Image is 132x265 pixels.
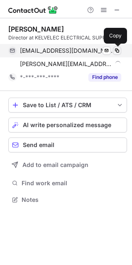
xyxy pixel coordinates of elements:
[8,137,127,152] button: Send email
[22,179,124,187] span: Find work email
[8,34,127,42] div: Director at KELVELEC ELECTRICAL SUPPLIES LTD
[23,102,112,108] div: Save to List / ATS / CRM
[23,122,111,128] span: AI write personalized message
[8,194,127,206] button: Notes
[23,142,54,148] span: Send email
[22,196,124,204] span: Notes
[8,118,127,132] button: AI write personalized message
[8,157,127,172] button: Add to email campaign
[8,98,127,113] button: save-profile-one-click
[88,73,121,81] button: Reveal Button
[8,25,64,33] div: [PERSON_NAME]
[20,60,112,68] span: [PERSON_NAME][EMAIL_ADDRESS][DOMAIN_NAME]
[22,162,88,168] span: Add to email campaign
[8,177,127,189] button: Find work email
[8,5,58,15] img: ContactOut v5.3.10
[20,47,115,54] span: [EMAIL_ADDRESS][DOMAIN_NAME]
